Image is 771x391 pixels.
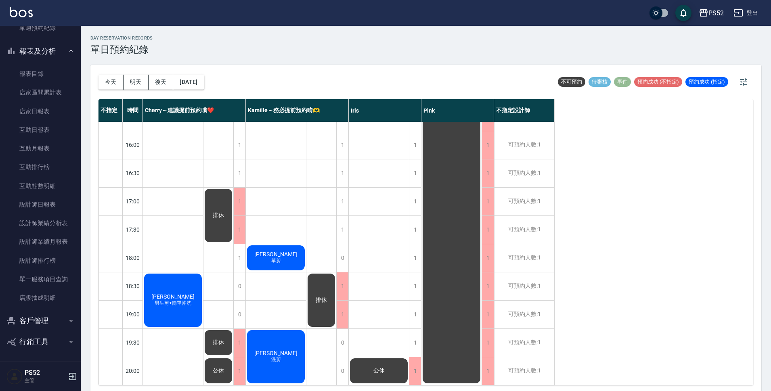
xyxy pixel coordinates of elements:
div: 可預約人數:1 [494,357,554,385]
div: 1 [233,244,245,272]
h5: PS52 [25,369,66,377]
div: 不指定設計師 [494,99,555,122]
span: 排休 [211,339,226,346]
div: 19:00 [123,300,143,328]
div: Pink [421,99,494,122]
div: 時間 [123,99,143,122]
button: 今天 [98,75,124,90]
a: 設計師業績月報表 [3,232,78,251]
h3: 單日預約紀錄 [90,44,153,55]
div: 1 [482,188,494,215]
div: 1 [409,216,421,244]
div: 1 [233,216,245,244]
a: 互助日報表 [3,121,78,139]
div: 1 [336,301,348,328]
div: 可預約人數:1 [494,131,554,159]
a: 店販抽成明細 [3,289,78,307]
button: 明天 [124,75,149,90]
div: 1 [336,216,348,244]
div: 1 [409,159,421,187]
div: 1 [482,357,494,385]
div: 可預約人數:1 [494,216,554,244]
a: 店家區間累計表 [3,83,78,102]
div: 不指定 [98,99,123,122]
div: 1 [336,159,348,187]
button: 報表及分析 [3,41,78,62]
div: 1 [409,188,421,215]
div: 1 [482,301,494,328]
div: 可預約人數:1 [494,301,554,328]
span: [PERSON_NAME] [253,251,299,257]
span: 待審核 [589,78,611,86]
span: 單剪 [270,257,283,264]
div: 0 [233,272,245,300]
span: 不可預約 [558,78,585,86]
div: 1 [409,131,421,159]
button: PS52 [696,5,727,21]
div: 1 [233,159,245,187]
div: 0 [336,357,348,385]
div: 0 [336,329,348,357]
div: 1 [233,131,245,159]
div: 可預約人數:1 [494,244,554,272]
span: 排休 [211,212,226,219]
div: PS52 [708,8,724,18]
a: 設計師業績分析表 [3,214,78,232]
div: 20:00 [123,357,143,385]
span: [PERSON_NAME] [150,293,196,300]
button: [DATE] [173,75,204,90]
div: 1 [482,216,494,244]
div: 1 [233,188,245,215]
span: 公休 [211,367,226,374]
span: 排休 [314,297,329,304]
div: Cherry～建議提前預約哦❤️ [143,99,246,122]
a: 設計師排行榜 [3,251,78,270]
div: 1 [409,244,421,272]
div: 18:00 [123,244,143,272]
div: 1 [409,357,421,385]
span: 預約成功 (不指定) [634,78,682,86]
span: 事件 [614,78,631,86]
div: 1 [233,329,245,357]
div: 17:00 [123,187,143,215]
div: 1 [482,131,494,159]
div: 1 [482,159,494,187]
div: 0 [336,244,348,272]
span: 洗剪 [270,356,283,363]
div: 可預約人數:1 [494,159,554,187]
button: save [675,5,691,21]
div: 1 [336,272,348,300]
div: 可預約人數:1 [494,329,554,357]
div: 19:30 [123,328,143,357]
div: 1 [336,188,348,215]
div: 1 [233,357,245,385]
a: 店家日報表 [3,102,78,121]
span: 預約成功 (指定) [685,78,728,86]
div: 0 [233,301,245,328]
div: 1 [482,272,494,300]
button: 行銷工具 [3,331,78,352]
a: 設計師日報表 [3,195,78,214]
a: 互助月報表 [3,139,78,158]
div: Iris [349,99,421,122]
div: 可預約人數:1 [494,272,554,300]
a: 互助排行榜 [3,158,78,176]
div: 16:30 [123,159,143,187]
div: 可預約人數:1 [494,188,554,215]
img: Logo [10,7,33,17]
a: 單週預約紀錄 [3,19,78,37]
button: 後天 [149,75,174,90]
button: 客戶管理 [3,310,78,331]
div: 1 [409,301,421,328]
span: 公休 [372,367,386,374]
div: Kamille～務必提前預約唷🫶 [246,99,349,122]
div: 1 [482,329,494,357]
span: 男生剪+簡單沖洗 [153,300,193,307]
div: 16:00 [123,131,143,159]
div: 1 [409,329,421,357]
h2: day Reservation records [90,36,153,41]
a: 單一服務項目查詢 [3,270,78,289]
div: 17:30 [123,215,143,244]
p: 主管 [25,377,66,384]
a: 報表目錄 [3,65,78,83]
